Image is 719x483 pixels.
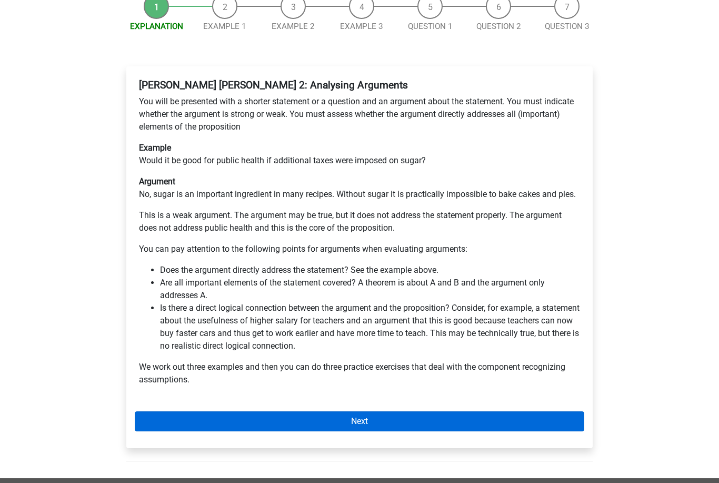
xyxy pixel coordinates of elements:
[272,22,315,31] a: Example 2
[545,22,590,31] a: Question 3
[130,22,183,31] a: Explanation
[139,142,580,167] p: Would it be good for public health if additional taxes were imposed on sugar?
[139,243,580,255] p: You can pay attention to the following points for arguments when evaluating arguments:
[340,22,383,31] a: Example 3
[160,264,580,277] li: Does the argument directly address the statement? See the example above.
[135,411,584,431] a: Next
[139,95,580,133] p: You will be presented with a shorter statement or a question and an argument about the statement....
[160,302,580,352] li: Is there a direct logical connection between the argument and the proposition? Consider, for exam...
[408,22,453,31] a: Question 1
[139,361,580,386] p: We work out three examples and then you can do three practice exercises that deal with the compon...
[139,176,175,186] b: Argument
[139,175,580,201] p: No, sugar is an important ingredient in many recipes. Without sugar it is practically impossible ...
[139,209,580,234] p: This is a weak argument. The argument may be true, but it does not address the statement properly...
[476,22,521,31] a: Question 2
[139,143,171,153] b: Example
[139,79,408,91] b: [PERSON_NAME] [PERSON_NAME] 2: Analysing Arguments
[203,22,246,31] a: Example 1
[160,277,580,302] li: Are all important elements of the statement covered? A theorem is about A and B and the argument ...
